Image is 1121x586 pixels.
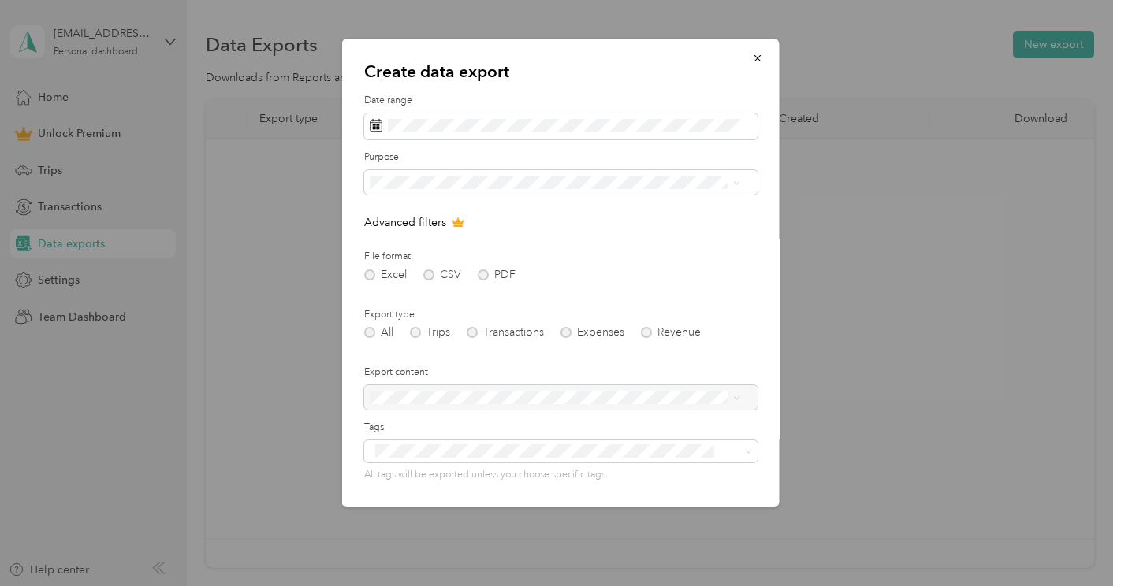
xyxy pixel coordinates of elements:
label: Export content [364,365,758,380]
label: Export type [364,308,758,322]
iframe: Everlance-gr Chat Button Frame [1033,498,1121,586]
p: Advanced filters [364,214,758,231]
label: Purpose [364,150,758,165]
p: Create data export [364,61,758,83]
label: Date range [364,94,758,108]
p: All tags will be exported unless you choose specific tags. [364,468,758,482]
label: Tags [364,421,758,435]
label: File format [364,250,758,264]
